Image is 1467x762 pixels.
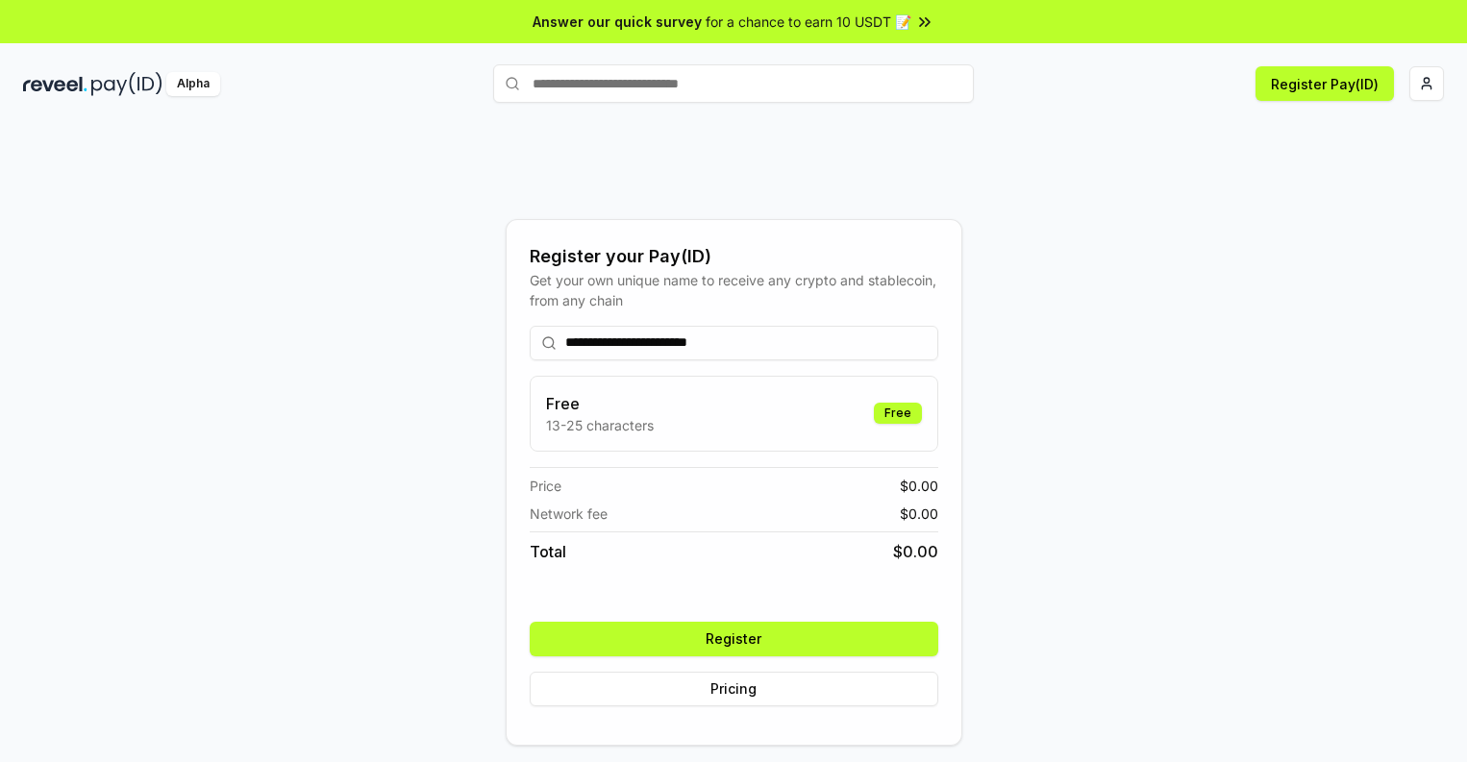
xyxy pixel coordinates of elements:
[546,415,654,435] p: 13-25 characters
[530,672,938,706] button: Pricing
[23,72,87,96] img: reveel_dark
[166,72,220,96] div: Alpha
[530,476,561,496] span: Price
[530,504,608,524] span: Network fee
[91,72,162,96] img: pay_id
[900,504,938,524] span: $ 0.00
[530,540,566,563] span: Total
[533,12,702,32] span: Answer our quick survey
[893,540,938,563] span: $ 0.00
[546,392,654,415] h3: Free
[1256,66,1394,101] button: Register Pay(ID)
[530,243,938,270] div: Register your Pay(ID)
[530,622,938,656] button: Register
[530,270,938,310] div: Get your own unique name to receive any crypto and stablecoin, from any chain
[900,476,938,496] span: $ 0.00
[874,403,922,424] div: Free
[706,12,911,32] span: for a chance to earn 10 USDT 📝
